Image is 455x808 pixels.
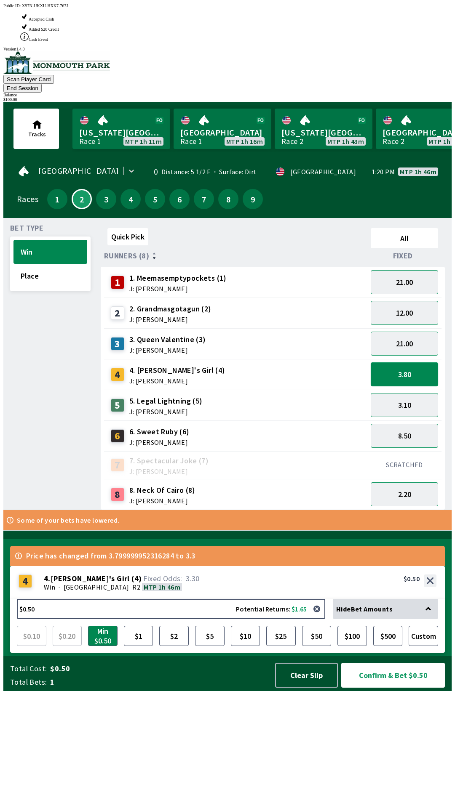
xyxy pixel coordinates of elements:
span: 4 . [44,574,51,583]
div: 5 [111,399,124,412]
span: 9 [245,196,261,202]
button: $25 [266,626,296,646]
button: 7 [194,189,214,209]
span: 7 [196,196,212,202]
span: Tracks [28,130,46,138]
div: Race 1 [180,138,202,145]
span: 4 [123,196,139,202]
span: Added $20 Credit [29,27,59,32]
button: 3.10 [371,393,438,417]
span: J: [PERSON_NAME] [129,468,209,475]
span: 1 [50,677,267,687]
span: Win [21,247,80,257]
span: 2. Grandmasgotagun (2) [129,303,211,314]
div: 0 [147,168,158,175]
div: 7 [111,458,124,472]
span: $0.50 [50,664,267,674]
button: Clear Slip [275,663,338,688]
button: 4 [120,189,141,209]
span: 21.00 [396,339,413,348]
button: 3.80 [371,362,438,386]
span: Total Cost: [10,664,47,674]
button: 9 [243,189,263,209]
span: Fixed [393,252,413,259]
span: J: [PERSON_NAME] [129,408,203,415]
div: 1 [111,276,124,289]
button: All [371,228,438,248]
button: 5 [145,189,165,209]
span: J: [PERSON_NAME] [129,316,211,323]
div: $ 100.00 [3,97,452,102]
span: $50 [304,628,329,644]
span: Hide Bet Amounts [336,605,393,613]
span: Place [21,271,80,281]
div: Runners (8) [104,252,367,260]
span: $100 [340,628,365,644]
span: [GEOGRAPHIC_DATA] [38,167,119,174]
button: Tracks [13,109,59,149]
span: MTP 1h 46m [144,583,180,591]
span: 3.10 [398,400,411,410]
button: 1 [47,189,67,209]
span: 3 [98,196,114,202]
span: 6. Sweet Ruby (6) [129,426,190,437]
button: Min $0.50 [88,626,118,646]
span: 21.00 [396,277,413,287]
button: Scan Player Card [3,75,54,84]
span: Win [44,583,55,591]
span: 1:20 PM [372,168,395,175]
span: Custom [411,628,436,644]
span: 8.50 [398,431,411,441]
button: 3 [96,189,116,209]
button: $50 [302,626,332,646]
span: [US_STATE][GEOGRAPHIC_DATA] [79,127,163,138]
span: MTP 1h 11m [125,138,162,145]
div: 8 [111,488,124,501]
div: 6 [111,429,124,443]
span: 5 [147,196,163,202]
div: $0.50 [404,574,420,583]
img: venue logo [3,51,110,74]
span: Confirm & Bet $0.50 [348,670,438,680]
button: $5 [195,626,225,646]
span: Price has changed from 3.799999952316284 to 3.3 [26,553,195,559]
span: Distance: 5 1/2 F [161,167,211,176]
div: 3 [111,337,124,351]
span: Surface: Dirt [211,167,257,176]
button: $10 [231,626,260,646]
span: 8. Neck Of Cairo (8) [129,485,195,496]
span: $5 [197,628,222,644]
div: Race 1 [79,138,101,145]
div: Fixed [367,252,442,260]
span: XS7N-UKXU-HXK7-767J [22,3,68,8]
span: 5. Legal Lightning (5) [129,396,203,407]
span: [GEOGRAPHIC_DATA] [180,127,265,138]
button: $0.50Potential Returns: $1.65 [17,599,325,619]
span: 6 [171,196,187,202]
span: MTP 1h 46m [400,168,436,175]
span: Total Bets: [10,677,47,687]
button: Win [13,240,87,264]
span: J: [PERSON_NAME] [129,439,190,446]
button: Custom [409,626,438,646]
span: 4. [PERSON_NAME]'s Girl (4) [129,365,225,376]
span: 1. Meemasemptypockets (1) [129,273,227,284]
span: R2 [132,583,140,591]
span: 12.00 [396,308,413,318]
span: 8 [220,196,236,202]
span: 7. Spectacular Joke (7) [129,455,209,466]
span: J: [PERSON_NAME] [129,285,227,292]
span: · [59,583,60,591]
button: 21.00 [371,270,438,294]
button: $1 [124,626,153,646]
button: 8.50 [371,424,438,448]
button: Confirm & Bet $0.50 [341,663,445,688]
span: 3.30 [186,574,200,583]
div: Version 1.4.0 [3,47,452,51]
div: Races [17,196,38,202]
span: MTP 1h 16m [226,138,263,145]
div: Race 2 [281,138,303,145]
span: ( 4 ) [131,574,142,583]
span: $25 [268,628,294,644]
span: All [375,234,434,243]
